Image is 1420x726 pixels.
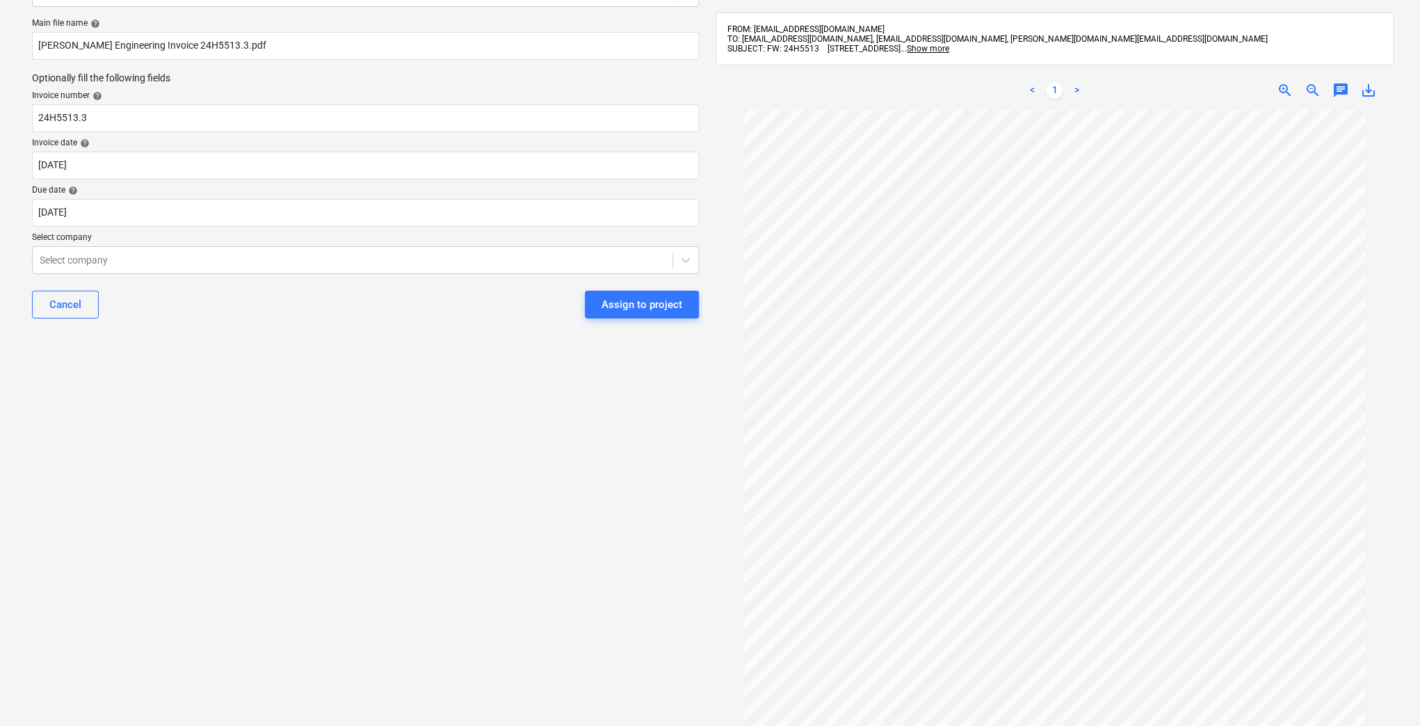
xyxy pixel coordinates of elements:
[602,296,682,314] div: Assign to project
[1024,82,1040,99] a: Previous page
[1332,82,1349,99] span: chat
[32,18,699,29] div: Main file name
[32,232,699,246] p: Select company
[1350,659,1420,726] iframe: Chat Widget
[77,138,90,148] span: help
[727,34,1268,44] span: TO: [EMAIL_ADDRESS][DOMAIN_NAME], [EMAIL_ADDRESS][DOMAIN_NAME], [PERSON_NAME][DOMAIN_NAME][EMAIL_...
[727,44,901,54] span: SUBJECT: FW: 24H5513 [STREET_ADDRESS]
[49,296,81,314] div: Cancel
[1360,82,1377,99] span: save_alt
[32,185,699,196] div: Due date
[32,291,99,318] button: Cancel
[585,291,699,318] button: Assign to project
[32,90,699,102] div: Invoice number
[32,199,699,227] input: Due date not specified
[727,24,885,34] span: FROM: [EMAIL_ADDRESS][DOMAIN_NAME]
[32,152,699,179] input: Invoice date not specified
[1046,82,1063,99] a: Page 1 is your current page
[1068,82,1085,99] a: Next page
[65,186,78,195] span: help
[32,32,699,60] input: Main file name
[901,44,949,54] span: ...
[907,44,949,54] span: Show more
[32,138,699,149] div: Invoice date
[88,19,100,29] span: help
[90,91,102,101] span: help
[32,104,699,132] input: Invoice number
[1305,82,1321,99] span: zoom_out
[32,71,699,85] p: Optionally fill the following fields
[1277,82,1293,99] span: zoom_in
